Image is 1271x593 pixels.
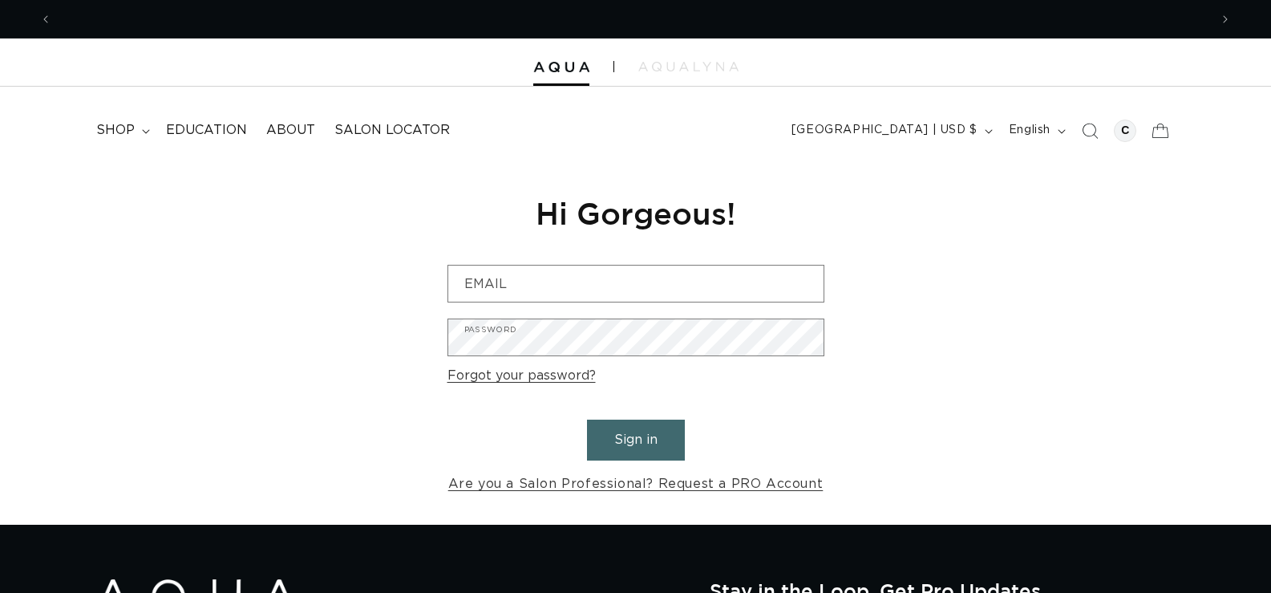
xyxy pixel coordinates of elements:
img: Aqua Hair Extensions [533,62,589,73]
span: shop [96,122,135,139]
a: Education [156,112,257,148]
a: About [257,112,325,148]
input: Email [448,266,824,302]
h1: Hi Gorgeous! [447,193,824,233]
button: Previous announcement [28,4,63,35]
a: Forgot your password? [447,364,596,388]
button: Next announcement [1208,4,1243,35]
span: English [1009,122,1050,139]
span: About [266,122,315,139]
button: English [999,116,1072,146]
button: Sign in [587,420,685,461]
span: Education [166,122,247,139]
summary: Search [1072,113,1107,148]
span: [GEOGRAPHIC_DATA] | USD $ [791,122,978,139]
button: [GEOGRAPHIC_DATA] | USD $ [782,116,999,146]
span: Salon Locator [334,122,450,139]
summary: shop [87,112,156,148]
img: aqualyna.com [638,62,739,71]
a: Are you a Salon Professional? Request a PRO Account [448,473,824,496]
a: Salon Locator [325,112,459,148]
